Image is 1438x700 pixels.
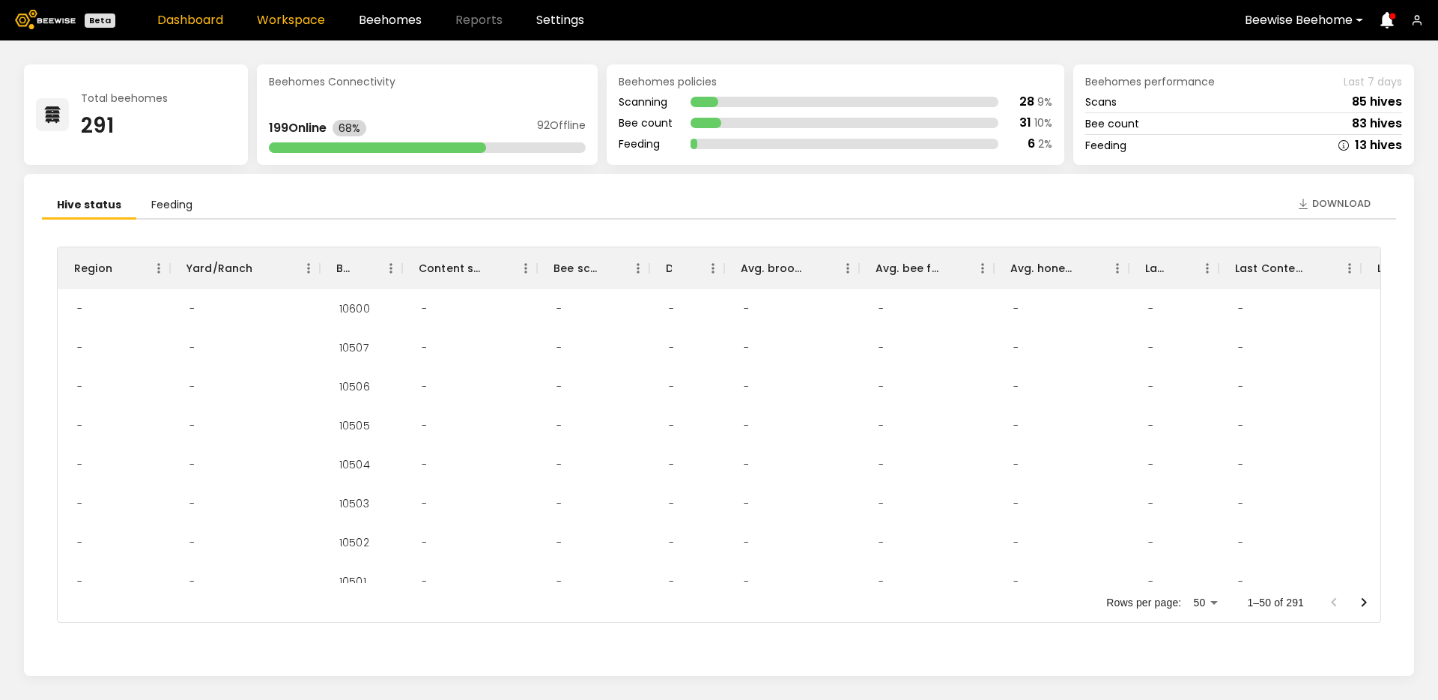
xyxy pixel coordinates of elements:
a: Workspace [257,14,325,26]
div: - [867,484,896,523]
div: Content scan hives [402,247,537,289]
div: 92 Offline [537,120,586,136]
div: - [544,328,574,367]
div: - [178,445,207,484]
button: Menu [515,257,537,280]
button: Sort [597,258,618,279]
div: Feeding [619,139,673,149]
div: Larvae [1129,247,1219,289]
button: Sort [941,258,962,279]
div: - [867,523,896,562]
div: - [657,562,686,601]
div: Last Content Scan [1219,247,1361,289]
div: - [65,484,94,523]
div: - [1136,523,1165,562]
div: Content scan hives [419,247,485,289]
div: 85 hives [1352,96,1402,108]
div: - [544,484,574,523]
div: - [65,562,94,601]
div: - [657,523,686,562]
div: - [1368,289,1398,328]
div: - [1001,562,1031,601]
div: Beehomes policies [619,76,1052,87]
div: - [732,523,761,562]
div: - [1368,328,1398,367]
div: 9 % [1037,97,1052,107]
button: Menu [1338,257,1361,280]
div: - [1001,484,1031,523]
button: Menu [702,257,724,280]
div: 10600 [327,289,382,328]
img: Beewise logo [15,10,76,29]
div: - [178,328,207,367]
div: 13 hives [1355,139,1402,151]
div: - [732,406,761,445]
span: Reports [455,14,503,26]
button: Menu [380,257,402,280]
div: - [867,406,896,445]
button: Menu [971,257,994,280]
button: Menu [148,257,170,280]
button: Sort [1308,258,1329,279]
div: - [65,289,94,328]
div: - [732,367,761,406]
div: - [544,406,574,445]
span: Beehomes performance [1085,76,1215,87]
button: Sort [1076,258,1097,279]
span: Last 7 days [1344,76,1402,87]
div: - [657,445,686,484]
div: - [410,484,439,523]
div: Region [74,247,112,289]
div: Yard/Ranch [186,247,253,289]
div: Beehomes Connectivity [269,76,586,87]
div: - [867,445,896,484]
div: 68% [333,120,366,136]
button: Sort [350,258,371,279]
div: 199 Online [269,122,327,134]
div: Dead hives [649,247,724,289]
div: - [544,562,574,601]
div: - [544,523,574,562]
div: - [544,367,574,406]
a: Dashboard [157,14,223,26]
div: - [732,562,761,601]
div: 2 % [1038,139,1052,149]
li: Feeding [136,192,207,220]
div: 10505 [327,406,382,445]
button: Go to next page [1349,588,1379,618]
div: Avg. honey frames [994,247,1129,289]
div: - [1136,406,1165,445]
div: Avg. honey frames [1010,247,1076,289]
div: - [1368,484,1398,523]
div: - [1001,328,1031,367]
div: - [65,523,94,562]
div: 28 [1019,96,1034,108]
div: - [178,367,207,406]
div: Avg. bee frames [859,247,994,289]
div: - [1226,484,1255,523]
button: Menu [297,257,320,280]
div: - [1368,562,1398,601]
div: Dead hives [666,247,672,289]
div: 83 hives [1352,118,1402,130]
button: Sort [672,258,693,279]
div: Larvae [1145,247,1166,289]
div: - [1368,445,1398,484]
button: Menu [1196,257,1219,280]
div: - [1001,445,1031,484]
div: - [1136,484,1165,523]
div: 6 [1028,138,1035,150]
button: Menu [1106,257,1129,280]
div: - [732,289,761,328]
p: Rows per page: [1106,595,1181,610]
button: Sort [807,258,828,279]
div: - [657,367,686,406]
div: - [1136,328,1165,367]
div: - [732,445,761,484]
div: - [65,406,94,445]
div: Region [58,247,170,289]
div: - [1226,406,1255,445]
div: Yard/Ranch [170,247,320,289]
div: Avg. bee frames [876,247,941,289]
p: 1–50 of 291 [1247,595,1304,610]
